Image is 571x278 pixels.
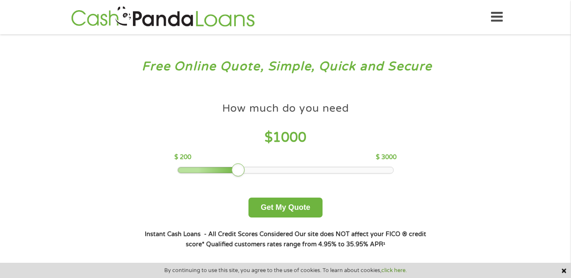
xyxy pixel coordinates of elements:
h3: Free Online Quote, Simple, Quick and Secure [25,59,547,74]
strong: Qualified customers rates range from 4.95% to 35.95% APR¹ [206,241,385,248]
p: $ 200 [174,153,191,162]
img: GetLoanNow Logo [69,5,257,29]
span: By continuing to use this site, you agree to the use of cookies. To learn about cookies, [164,267,407,273]
strong: Our site does NOT affect your FICO ® credit score* [186,231,426,248]
h4: $ [174,129,397,146]
button: Get My Quote [248,198,323,217]
p: $ 3000 [376,153,397,162]
span: 1000 [273,129,306,146]
h4: How much do you need [222,102,349,116]
strong: Instant Cash Loans - All Credit Scores Considered [145,231,293,238]
a: click here. [381,267,407,274]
